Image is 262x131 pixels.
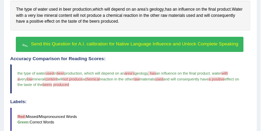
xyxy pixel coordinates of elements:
[16,37,243,52] button: Send this Question for A.I. calibration for Native Language Influence and Unlock Complete Speaking
[16,19,25,25] span: Click to see word definition
[16,7,23,13] span: Click to see word definition
[18,77,20,81] span: a
[59,7,62,13] span: Click to see word definition
[53,83,69,87] span: produced
[18,77,240,87] span: effect on the taste of the
[10,108,251,131] blockquote: Missed/Mispronounced Words Correct Words
[201,7,207,13] span: Click to see word definition
[83,19,88,25] span: Click to see word definition
[165,7,172,13] span: Click to see word definition
[73,13,79,19] span: Click to see word definition
[209,77,225,81] span: a positive
[93,7,103,13] span: Click to see word definition
[10,56,251,62] h4: Accuracy Comparison for Reading Scores:
[68,19,77,25] span: Click to see word definition
[83,77,85,81] span: a
[49,7,58,13] span: Click to see word definition
[101,19,118,25] span: Click to see word definition
[123,13,138,19] span: Click to see word definition
[18,71,46,75] span: the type of water
[204,13,210,19] span: Click to see word definition
[18,114,26,119] b: Red:
[43,83,52,87] span: beers
[32,77,45,81] span: mineral
[111,7,125,13] span: Click to see word definition
[139,13,142,19] span: Click to see word definition
[63,77,83,81] span: not produce
[80,13,86,19] span: Click to see word definition
[45,77,57,81] span: content
[150,13,160,19] span: Click to see word definition
[150,7,164,13] span: Click to see word definition
[61,19,67,25] span: Click to see word definition
[18,120,30,124] b: Green:
[64,71,82,75] span: production
[132,7,136,13] span: Click to see word definition
[161,13,167,19] span: Click to see word definition
[84,71,124,75] span: which will depend on an
[10,99,251,105] h4: Labels:
[217,7,231,13] span: Click to see word definition
[56,19,60,25] span: Click to see word definition
[58,13,72,19] span: Click to see word definition
[44,13,57,19] span: Click to see word definition
[143,13,149,19] span: Click to see word definition
[26,19,29,25] span: Click to see word definition
[31,41,238,46] span: Send this Question for A.I. calibration for Native Language Influence and Unlock Complete Speaking
[212,71,221,75] span: water
[168,13,185,19] span: Click to see word definition
[100,77,133,81] span: reaction in the other
[210,71,211,75] span: .
[135,71,148,75] span: geology
[196,13,203,19] span: Click to see word definition
[178,7,195,13] span: Click to see word definition
[106,13,122,19] span: Click to see word definition
[211,13,235,19] span: Click to see word definition
[30,19,43,25] span: Click to see word definition
[208,7,216,13] span: Click to see word definition
[45,71,54,75] span: used
[173,7,177,13] span: Click to see word definition
[37,13,43,19] span: Click to see word definition
[33,7,36,13] span: Click to see word definition
[24,7,32,13] span: Click to see word definition
[38,7,48,13] span: Click to see word definition
[232,7,242,13] span: Click to see word definition
[45,19,55,25] span: Click to see word definition
[148,71,156,75] span: , has
[137,7,148,13] span: Click to see word definition
[140,77,155,81] span: materials
[16,13,23,19] span: Click to see word definition
[155,77,163,81] span: used
[57,77,63,81] span: will
[27,77,33,81] span: low
[196,7,200,13] span: Click to see word definition
[156,71,210,75] span: an influence on the final product
[85,77,100,81] span: chemical
[78,19,81,25] span: Click to see word definition
[124,71,135,75] span: area's
[24,13,27,19] span: Click to see word definition
[28,13,35,19] span: Click to see word definition
[82,71,83,75] span: ,
[54,71,57,75] span: in
[20,77,27,81] span: very
[103,13,105,19] span: Click to see word definition
[221,71,228,75] span: with
[73,7,92,13] span: Click to see word definition
[89,19,100,25] span: Click to see word definition
[133,77,140,81] span: raw
[87,13,101,19] span: Click to see word definition
[163,77,209,81] span: and will consequently have
[126,7,130,13] span: Click to see word definition
[57,71,64,75] span: beer
[10,1,251,31] div: , , . .
[104,7,110,13] span: Click to see word definition
[63,7,72,13] span: Click to see word definition
[186,13,195,19] span: Click to see word definition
